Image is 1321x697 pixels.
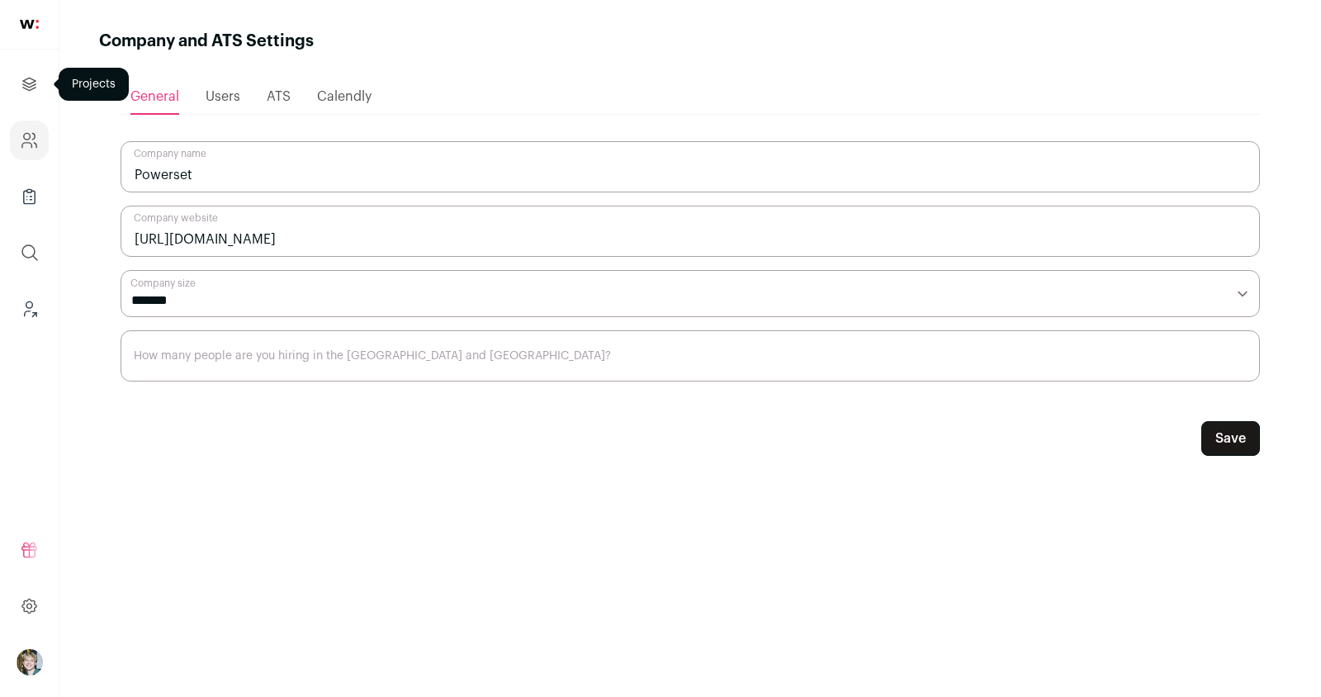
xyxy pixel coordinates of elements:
span: Calendly [317,90,372,103]
input: How many people are you hiring in the US and Canada? [121,330,1260,382]
span: General [130,90,179,103]
a: Projects [10,64,49,104]
a: Calendly [317,80,372,113]
a: Company and ATS Settings [10,121,49,160]
input: Company name [121,141,1260,192]
button: Save [1201,421,1260,456]
button: Open dropdown [17,649,43,676]
span: Users [206,90,240,103]
span: ATS [267,90,291,103]
input: Company website [121,206,1260,257]
a: Users [206,80,240,113]
img: wellfound-shorthand-0d5821cbd27db2630d0214b213865d53afaa358527fdda9d0ea32b1df1b89c2c.svg [20,20,39,29]
h1: Company and ATS Settings [99,30,314,53]
div: Projects [59,68,129,101]
a: Company Lists [10,177,49,216]
a: Leads (Backoffice) [10,289,49,329]
img: 6494470-medium_jpg [17,649,43,676]
a: ATS [267,80,291,113]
